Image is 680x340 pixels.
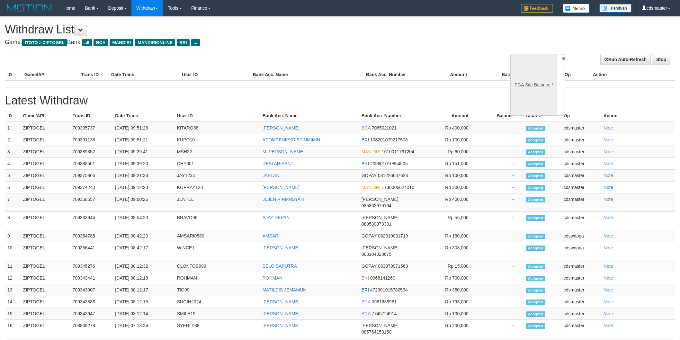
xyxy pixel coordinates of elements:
td: [DATE] 07:13:24 [112,320,174,338]
td: ZIPTOGEL [21,230,70,242]
th: Balance [478,110,523,122]
td: ZIPTOGEL [21,308,70,320]
td: 3 [5,146,21,158]
a: Note [604,137,613,142]
td: 4 [5,158,21,170]
td: KOPRAY123 [174,182,260,193]
span: [PERSON_NAME] [362,245,398,250]
td: [DATE] 09:12:23 [112,182,174,193]
td: ZIPTOGEL [21,146,70,158]
td: [DATE] 08:54:20 [112,212,174,230]
td: KUPO10 [174,134,260,146]
th: Bank Acc. Name [260,110,359,122]
td: CHY001 [174,158,260,170]
td: Rp 400,000 [425,122,478,134]
td: BRAVO96 [174,212,260,230]
td: Rp 100,000 [425,134,478,146]
span: 0981635981 [372,299,397,304]
td: Rp 55,000 [425,212,478,230]
td: MSH22 [174,146,260,158]
a: AMSARI [263,233,280,238]
td: 709368557 [70,193,113,212]
span: BCA [362,311,371,316]
td: Rp 100,000 [425,170,478,182]
td: cdsmaster [561,260,601,272]
span: BNI [362,275,369,281]
td: cdsmaster [561,272,601,284]
th: Op [562,69,590,81]
td: - [478,230,523,242]
td: 12 [5,272,21,284]
td: ZIPTOGEL [21,122,70,134]
div: PGA Site Balance / [510,54,557,116]
span: Accepted [526,288,545,293]
td: Rp 793,000 [425,296,478,308]
span: 083878971563 [378,264,408,269]
span: 108201079217508 [370,137,408,142]
span: BRI [362,287,369,292]
td: ZIPTOGEL [21,260,70,272]
td: - [478,146,523,158]
td: 10 [5,242,21,260]
span: 081226637626 [378,173,408,178]
td: JENTEL [174,193,260,212]
td: [DATE] 08:12:14 [112,308,174,320]
td: cdsmaster [561,146,601,158]
span: 209601010854505 [370,161,408,166]
h1: Withdraw List [5,23,447,36]
span: 0968141260 [370,275,395,281]
th: Amount [425,110,478,122]
a: Stop [652,54,670,65]
a: Note [604,215,613,220]
a: Note [604,149,613,154]
th: Game/API [22,69,78,81]
td: Rp 400,000 [425,193,478,212]
a: Note [604,287,613,292]
td: [DATE] 08:12:17 [112,284,174,296]
td: cdsmaster [561,193,601,212]
td: - [478,182,523,193]
td: ZIPTOGEL [21,158,70,170]
td: Rp 300,000 [425,182,478,193]
td: 9 [5,230,21,242]
a: Note [604,161,613,166]
td: - [478,134,523,146]
a: JEJEN PIRMNSYAH [263,197,304,202]
a: Note [604,264,613,269]
th: Bank Acc. Name [250,69,363,81]
th: Bank Acc. Number [359,110,425,122]
th: ID [5,110,21,122]
span: BCA [362,125,371,130]
td: 11 [5,260,21,272]
a: Note [604,299,613,304]
td: Rp 60,000 [425,146,478,158]
td: [DATE] 09:00:26 [112,193,174,212]
span: Accepted [526,197,545,202]
span: [PERSON_NAME] [362,197,398,202]
span: Accepted [526,149,545,155]
th: Trans ID [78,69,109,81]
td: Rp 200,000 [425,320,478,338]
td: JAY1234 [174,170,260,182]
th: Op [561,110,601,122]
th: Trans ID [70,110,113,122]
td: SUGIH2024 [174,296,260,308]
td: cdsmaster [561,308,601,320]
td: cdsmaster [561,182,601,193]
span: BRI [177,39,189,46]
h4: Game: Bank: [5,39,447,46]
td: 1 [5,122,21,134]
td: 709391138 [70,134,113,146]
td: 709342647 [70,308,113,320]
td: cdsmaster [561,122,601,134]
span: [PERSON_NAME] [362,215,398,220]
span: Accepted [526,161,545,167]
span: Accepted [526,138,545,143]
td: 5 [5,170,21,182]
span: 7065021021 [372,125,397,130]
span: [PERSON_NAME] [362,323,398,328]
td: 709363944 [70,212,113,230]
td: 709375866 [70,170,113,182]
th: Date Trans. [109,69,179,81]
td: - [478,212,523,230]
